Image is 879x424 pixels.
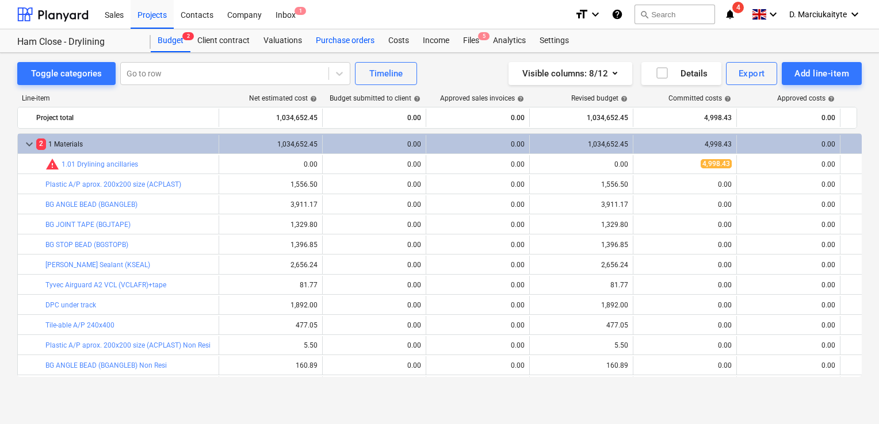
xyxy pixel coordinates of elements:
[224,221,318,229] div: 1,329.80
[726,62,778,85] button: Export
[45,321,114,329] a: Tile-able A/P 240x400
[151,29,190,52] div: Budget
[224,341,318,349] div: 5.50
[534,140,628,148] div: 1,034,652.45
[486,29,533,52] a: Analytics
[45,157,59,171] span: Committed costs exceed revised budget
[308,95,317,102] span: help
[826,95,835,102] span: help
[534,201,628,209] div: 3,911.17
[515,95,524,102] span: help
[742,180,835,188] div: 0.00
[36,138,46,149] span: 2
[431,261,525,269] div: 0.00
[327,221,421,229] div: 0.00
[618,95,628,102] span: help
[31,66,102,81] div: Toggle categories
[638,241,732,249] div: 0.00
[327,361,421,369] div: 0.00
[777,94,835,102] div: Approved costs
[638,201,732,209] div: 0.00
[638,109,732,127] div: 4,998.43
[249,94,317,102] div: Net estimated cost
[327,281,421,289] div: 0.00
[668,94,731,102] div: Committed costs
[534,221,628,229] div: 1,329.80
[742,201,835,209] div: 0.00
[575,7,588,21] i: format_size
[534,109,628,127] div: 1,034,652.45
[369,66,403,81] div: Timeline
[17,62,116,85] button: Toggle categories
[638,341,732,349] div: 0.00
[640,10,649,19] span: search
[224,361,318,369] div: 160.89
[534,281,628,289] div: 81.77
[257,29,309,52] a: Valuations
[509,62,632,85] button: Visible columns:8/12
[36,135,214,153] div: 1 Materials
[638,281,732,289] div: 0.00
[224,301,318,309] div: 1,892.00
[641,62,721,85] button: Details
[224,160,318,168] div: 0.00
[766,7,780,21] i: keyboard_arrow_down
[224,281,318,289] div: 81.77
[638,321,732,329] div: 0.00
[655,66,708,81] div: Details
[182,32,194,40] span: 2
[732,2,744,13] span: 4
[17,94,219,102] div: Line-item
[724,7,736,21] i: notifications
[309,29,381,52] div: Purchase orders
[224,201,318,209] div: 3,911.17
[534,361,628,369] div: 160.89
[635,5,715,24] button: Search
[411,95,421,102] span: help
[722,95,731,102] span: help
[534,180,628,188] div: 1,556.50
[327,261,421,269] div: 0.00
[62,160,138,168] a: 1.01 Drylining ancillaries
[190,29,257,52] a: Client contract
[327,321,421,329] div: 0.00
[224,321,318,329] div: 477.05
[742,140,835,148] div: 0.00
[534,241,628,249] div: 1,396.85
[638,140,732,148] div: 4,998.43
[742,109,835,127] div: 0.00
[224,180,318,188] div: 1,556.50
[571,94,628,102] div: Revised budget
[45,221,131,229] a: BG JOINT TAPE (BGJTAPE)
[478,32,490,40] span: 5
[742,221,835,229] div: 0.00
[45,180,181,188] a: Plastic A/P aprox. 200x200 size (ACPLAST)
[45,241,128,249] a: BG STOP BEAD (BGSTOPB)
[534,321,628,329] div: 477.05
[330,94,421,102] div: Budget submitted to client
[327,140,421,148] div: 0.00
[431,201,525,209] div: 0.00
[45,301,96,309] a: DPC under track
[638,180,732,188] div: 0.00
[224,241,318,249] div: 1,396.85
[416,29,456,52] a: Income
[534,301,628,309] div: 1,892.00
[742,281,835,289] div: 0.00
[742,241,835,249] div: 0.00
[638,261,732,269] div: 0.00
[45,341,211,349] a: Plastic A/P aprox. 200x200 size (ACPLAST) Non Resi
[782,62,862,85] button: Add line-item
[533,29,576,52] a: Settings
[431,180,525,188] div: 0.00
[327,301,421,309] div: 0.00
[36,109,214,127] div: Project total
[224,109,318,127] div: 1,034,652.45
[742,361,835,369] div: 0.00
[381,29,416,52] a: Costs
[431,361,525,369] div: 0.00
[638,221,732,229] div: 0.00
